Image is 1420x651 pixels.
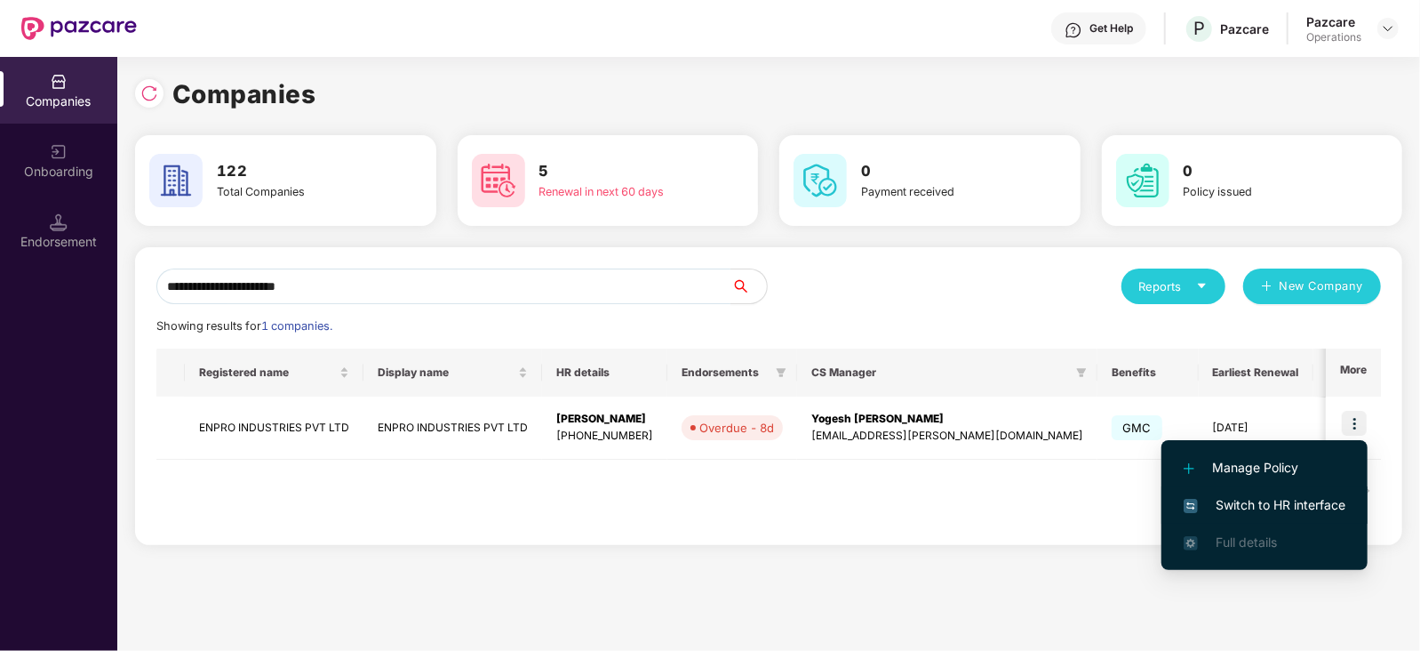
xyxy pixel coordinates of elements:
[217,183,370,201] div: Total Companies
[1089,21,1133,36] div: Get Help
[199,366,336,380] span: Registered name
[1116,154,1169,207] img: svg+xml;base64,PHN2ZyB4bWxucz0iaHR0cDovL3d3dy53My5vcmcvMjAwMC9zdmciIHdpZHRoPSI2MCIgaGVpZ2h0PSI2MC...
[1193,18,1205,39] span: P
[50,213,68,231] img: svg+xml;base64,PHN2ZyB3aWR0aD0iMTQuNSIgaGVpZ2h0PSIxNC41IiB2aWV3Qm94PSIwIDAgMTYgMTYiIGZpbGw9Im5vbm...
[772,362,790,383] span: filter
[363,349,542,397] th: Display name
[556,428,653,445] div: [PHONE_NUMBER]
[217,160,370,183] h3: 122
[1184,160,1336,183] h3: 0
[1199,397,1313,460] td: [DATE]
[1199,349,1313,397] th: Earliest Renewal
[1261,280,1272,294] span: plus
[1184,458,1345,478] span: Manage Policy
[185,397,363,460] td: ENPRO INDUSTRIES PVT LTD
[1216,534,1277,550] span: Full details
[776,367,786,378] span: filter
[794,154,847,207] img: svg+xml;base64,PHN2ZyB4bWxucz0iaHR0cDovL3d3dy53My5vcmcvMjAwMC9zdmciIHdpZHRoPSI2MCIgaGVpZ2h0PSI2MC...
[149,154,203,207] img: svg+xml;base64,PHN2ZyB4bWxucz0iaHR0cDovL3d3dy53My5vcmcvMjAwMC9zdmciIHdpZHRoPSI2MCIgaGVpZ2h0PSI2MC...
[50,73,68,91] img: svg+xml;base64,PHN2ZyBpZD0iQ29tcGFuaWVzIiB4bWxucz0iaHR0cDovL3d3dy53My5vcmcvMjAwMC9zdmciIHdpZHRoPS...
[261,319,332,333] span: 1 companies.
[1196,280,1208,292] span: caret-down
[542,349,667,397] th: HR details
[1139,277,1208,295] div: Reports
[1184,463,1194,474] img: svg+xml;base64,PHN2ZyB4bWxucz0iaHR0cDovL3d3dy53My5vcmcvMjAwMC9zdmciIHdpZHRoPSIxMi4yMDEiIGhlaWdodD...
[539,183,692,201] div: Renewal in next 60 days
[1326,349,1381,397] th: More
[1073,362,1090,383] span: filter
[861,160,1014,183] h3: 0
[1280,277,1364,295] span: New Company
[811,428,1083,445] div: [EMAIL_ADDRESS][PERSON_NAME][DOMAIN_NAME]
[1184,499,1198,513] img: svg+xml;base64,PHN2ZyB4bWxucz0iaHR0cDovL3d3dy53My5vcmcvMjAwMC9zdmciIHdpZHRoPSIxNiIgaGVpZ2h0PSIxNi...
[156,319,332,333] span: Showing results for
[1184,536,1198,551] img: svg+xml;base64,PHN2ZyB4bWxucz0iaHR0cDovL3d3dy53My5vcmcvMjAwMC9zdmciIHdpZHRoPSIxNi4zNjMiIGhlaWdodD...
[556,411,653,428] div: [PERSON_NAME]
[21,17,137,40] img: New Pazcare Logo
[363,397,542,460] td: ENPRO INDUSTRIES PVT LTD
[1381,21,1395,36] img: svg+xml;base64,PHN2ZyBpZD0iRHJvcGRvd24tMzJ4MzIiIHhtbG5zPSJodHRwOi8vd3d3LnczLm9yZy8yMDAwL3N2ZyIgd2...
[1112,415,1162,440] span: GMC
[1184,495,1345,515] span: Switch to HR interface
[539,160,692,183] h3: 5
[811,411,1083,428] div: Yogesh [PERSON_NAME]
[682,366,769,380] span: Endorsements
[140,84,158,102] img: svg+xml;base64,PHN2ZyBpZD0iUmVsb2FkLTMyeDMyIiB4bWxucz0iaHR0cDovL3d3dy53My5vcmcvMjAwMC9zdmciIHdpZH...
[1065,21,1082,39] img: svg+xml;base64,PHN2ZyBpZD0iSGVscC0zMngzMiIgeG1sbnM9Imh0dHA6Ly93d3cudzMub3JnLzIwMDAvc3ZnIiB3aWR0aD...
[1306,13,1361,30] div: Pazcare
[1076,367,1087,378] span: filter
[1243,269,1381,304] button: plusNew Company
[699,419,774,437] div: Overdue - 8d
[861,183,1014,201] div: Payment received
[730,269,768,304] button: search
[172,75,316,114] h1: Companies
[1306,30,1361,44] div: Operations
[378,366,515,380] span: Display name
[1220,20,1269,37] div: Pazcare
[1342,411,1367,436] img: icon
[472,154,525,207] img: svg+xml;base64,PHN2ZyB4bWxucz0iaHR0cDovL3d3dy53My5vcmcvMjAwMC9zdmciIHdpZHRoPSI2MCIgaGVpZ2h0PSI2MC...
[50,143,68,161] img: svg+xml;base64,PHN2ZyB3aWR0aD0iMjAiIGhlaWdodD0iMjAiIHZpZXdCb3g9IjAgMCAyMCAyMCIgZmlsbD0ibm9uZSIgeG...
[1184,183,1336,201] div: Policy issued
[730,279,767,293] span: search
[811,366,1069,380] span: CS Manager
[185,349,363,397] th: Registered name
[1313,349,1390,397] th: Issues
[1097,349,1199,397] th: Benefits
